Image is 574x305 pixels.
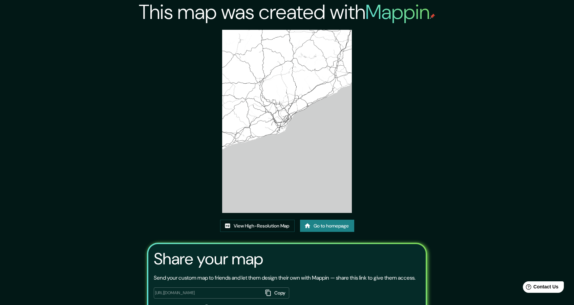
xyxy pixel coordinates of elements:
[430,14,435,19] img: mappin-pin
[263,287,289,299] button: Copy
[154,274,416,282] p: Send your custom map to friends and let them design their own with Mappin — share this link to gi...
[300,220,354,232] a: Go to homepage
[222,30,352,213] img: created-map
[220,220,295,232] a: View High-Resolution Map
[514,279,567,298] iframe: Help widget launcher
[154,249,263,268] h3: Share your map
